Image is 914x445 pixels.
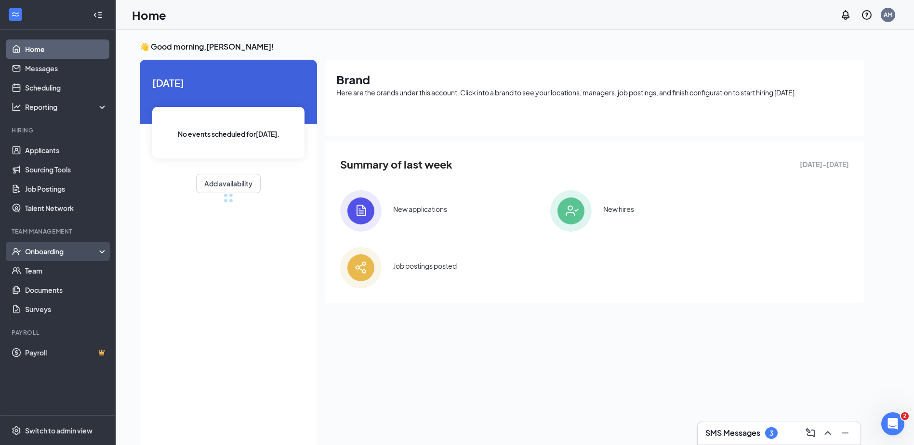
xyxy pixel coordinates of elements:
[800,159,849,170] span: [DATE] - [DATE]
[12,227,106,236] div: Team Management
[25,247,99,256] div: Onboarding
[25,141,107,160] a: Applicants
[25,179,107,198] a: Job Postings
[837,425,853,441] button: Minimize
[12,102,21,112] svg: Analysis
[393,204,447,214] div: New applications
[901,412,909,420] span: 2
[25,39,107,59] a: Home
[839,427,851,439] svg: Minimize
[340,190,382,232] img: icon
[12,328,106,337] div: Payroll
[25,160,107,179] a: Sourcing Tools
[705,428,760,438] h3: SMS Messages
[25,59,107,78] a: Messages
[884,11,892,19] div: AM
[336,88,853,97] div: Here are the brands under this account. Click into a brand to see your locations, managers, job p...
[25,198,107,218] a: Talent Network
[803,425,818,441] button: ComposeMessage
[340,247,382,288] img: icon
[550,190,592,232] img: icon
[196,174,261,193] button: Add availability
[12,126,106,134] div: Hiring
[224,193,233,203] div: loading meetings...
[25,261,107,280] a: Team
[25,280,107,300] a: Documents
[25,102,108,112] div: Reporting
[25,78,107,97] a: Scheduling
[178,129,279,139] span: No events scheduled for [DATE] .
[340,156,452,173] span: Summary of last week
[820,425,835,441] button: ChevronUp
[12,247,21,256] svg: UserCheck
[769,429,773,437] div: 3
[12,426,21,435] svg: Settings
[25,343,107,362] a: PayrollCrown
[140,41,864,52] h3: 👋 Good morning, [PERSON_NAME] !
[840,9,851,21] svg: Notifications
[822,427,834,439] svg: ChevronUp
[336,71,853,88] h1: Brand
[152,75,305,90] span: [DATE]
[805,427,816,439] svg: ComposeMessage
[881,412,904,435] iframe: Intercom live chat
[93,10,103,20] svg: Collapse
[132,7,166,23] h1: Home
[25,426,93,435] div: Switch to admin view
[11,10,20,19] svg: WorkstreamLogo
[603,204,634,214] div: New hires
[393,261,457,271] div: Job postings posted
[861,9,873,21] svg: QuestionInfo
[25,300,107,319] a: Surveys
